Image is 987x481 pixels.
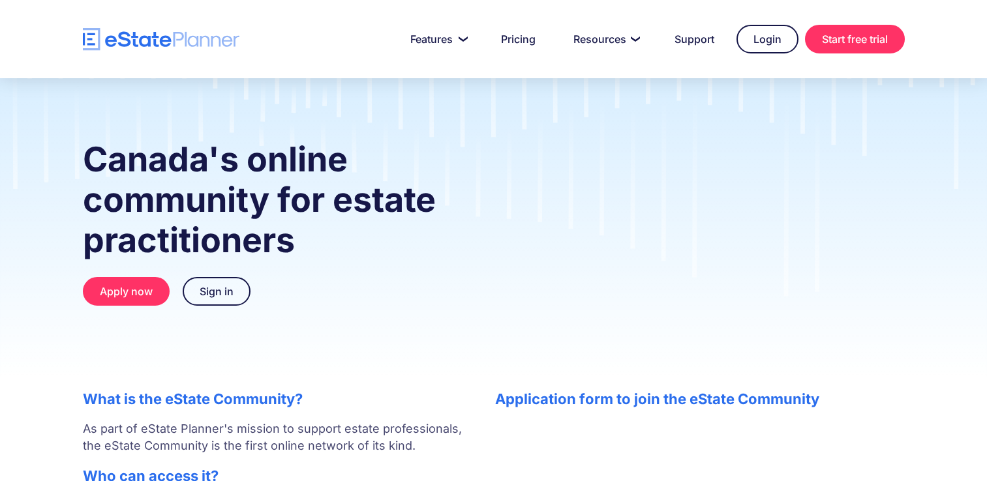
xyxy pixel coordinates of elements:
[183,277,251,306] a: Sign in
[395,26,479,52] a: Features
[659,26,730,52] a: Support
[495,390,905,407] h2: Application form to join the eState Community
[558,26,652,52] a: Resources
[485,26,551,52] a: Pricing
[83,139,436,261] strong: Canada's online community for estate practitioners
[83,390,469,407] h2: What is the eState Community?
[83,277,170,306] a: Apply now
[736,25,798,53] a: Login
[83,420,469,454] p: As part of eState Planner's mission to support estate professionals, the eState Community is the ...
[83,28,239,51] a: home
[805,25,905,53] a: Start free trial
